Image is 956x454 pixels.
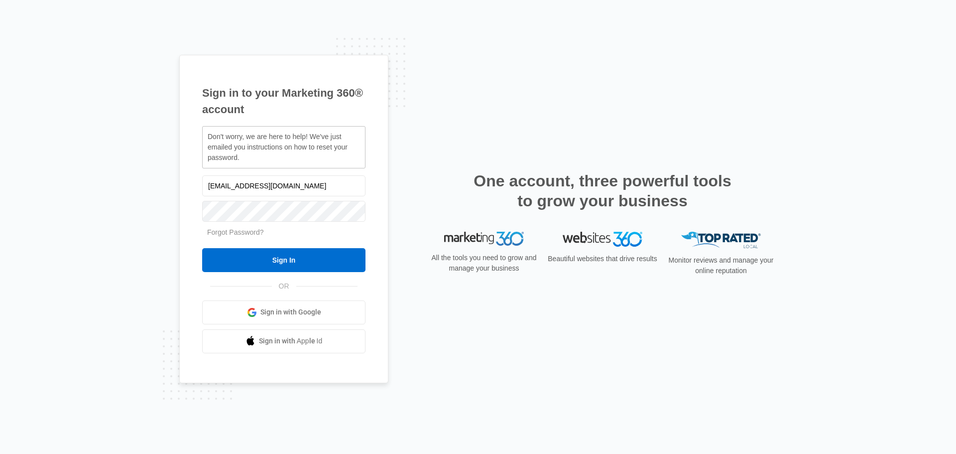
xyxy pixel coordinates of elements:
[202,85,365,118] h1: Sign in to your Marketing 360® account
[428,253,540,274] p: All the tools you need to grow and manage your business
[681,232,761,248] img: Top Rated Local
[207,228,264,236] a: Forgot Password?
[547,254,658,264] p: Beautiful websites that drive results
[260,307,321,317] span: Sign in with Google
[202,301,365,324] a: Sign in with Google
[202,248,365,272] input: Sign In
[471,171,734,211] h2: One account, three powerful tools to grow your business
[444,232,524,246] img: Marketing 360
[202,175,365,196] input: Email
[272,281,296,292] span: OR
[665,255,777,276] p: Monitor reviews and manage your online reputation
[259,336,323,346] span: Sign in with Apple Id
[202,329,365,353] a: Sign in with Apple Id
[208,133,348,161] span: Don't worry, we are here to help! We've just emailed you instructions on how to reset your password.
[563,232,642,246] img: Websites 360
